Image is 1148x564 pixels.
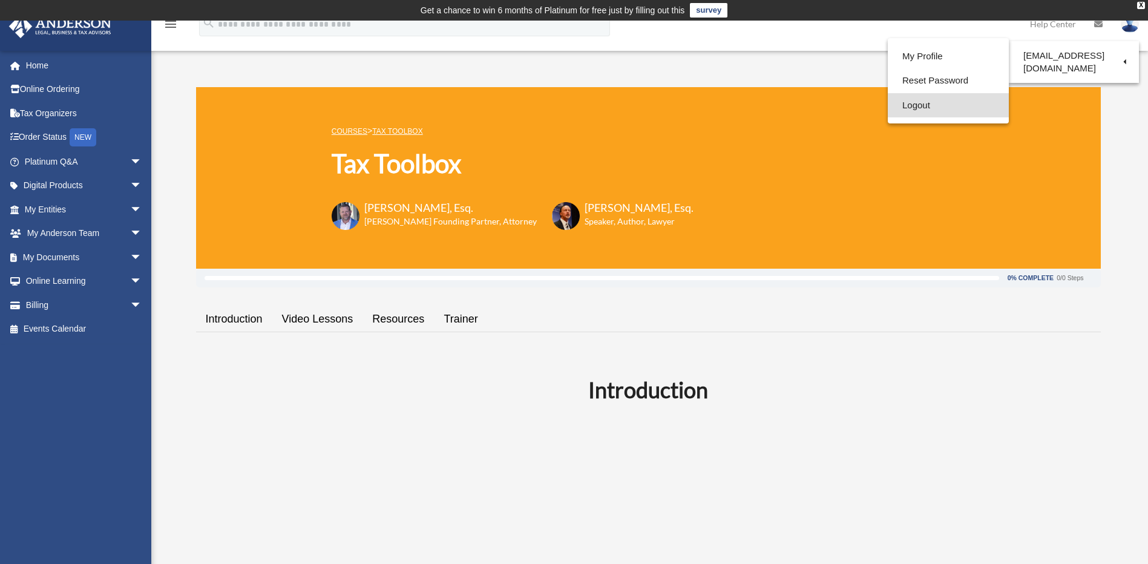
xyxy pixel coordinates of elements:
div: 0/0 Steps [1057,275,1083,281]
a: Home [8,53,160,77]
a: Digital Productsarrow_drop_down [8,174,160,198]
a: Platinum Q&Aarrow_drop_down [8,149,160,174]
a: Online Learningarrow_drop_down [8,269,160,293]
h3: [PERSON_NAME], Esq. [364,200,537,215]
a: survey [690,3,727,18]
img: User Pic [1121,15,1139,33]
span: arrow_drop_down [130,293,154,318]
a: Online Ordering [8,77,160,102]
i: search [202,16,215,30]
h3: [PERSON_NAME], Esq. [585,200,694,215]
a: COURSES [332,127,367,136]
h6: [PERSON_NAME] Founding Partner, Attorney [364,215,537,228]
img: Toby-circle-head.png [332,202,359,230]
h6: Speaker, Author, Lawyer [585,215,678,228]
a: My Anderson Teamarrow_drop_down [8,221,160,246]
span: arrow_drop_down [130,197,154,222]
i: menu [163,17,178,31]
span: arrow_drop_down [130,245,154,270]
span: arrow_drop_down [130,269,154,294]
div: close [1137,2,1145,9]
a: [EMAIL_ADDRESS][DOMAIN_NAME] [1009,44,1139,80]
a: Billingarrow_drop_down [8,293,160,317]
h1: Tax Toolbox [332,146,694,182]
img: Scott-Estill-Headshot.png [552,202,580,230]
div: 0% Complete [1008,275,1054,281]
a: Tax Toolbox [372,127,422,136]
a: Reset Password [888,68,1009,93]
a: Tax Organizers [8,101,160,125]
div: Get a chance to win 6 months of Platinum for free just by filling out this [421,3,685,18]
a: Introduction [196,302,272,336]
a: Logout [888,93,1009,118]
a: My Entitiesarrow_drop_down [8,197,160,221]
a: My Profile [888,44,1009,69]
a: menu [163,21,178,31]
img: Anderson Advisors Platinum Portal [5,15,115,38]
a: Resources [362,302,434,336]
a: My Documentsarrow_drop_down [8,245,160,269]
p: > [332,123,694,139]
a: Events Calendar [8,317,160,341]
span: arrow_drop_down [130,221,154,246]
span: arrow_drop_down [130,149,154,174]
a: Video Lessons [272,302,363,336]
a: Trainer [434,302,487,336]
a: Order StatusNEW [8,125,160,150]
div: NEW [70,128,96,146]
h2: Introduction [203,375,1094,405]
span: arrow_drop_down [130,174,154,198]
